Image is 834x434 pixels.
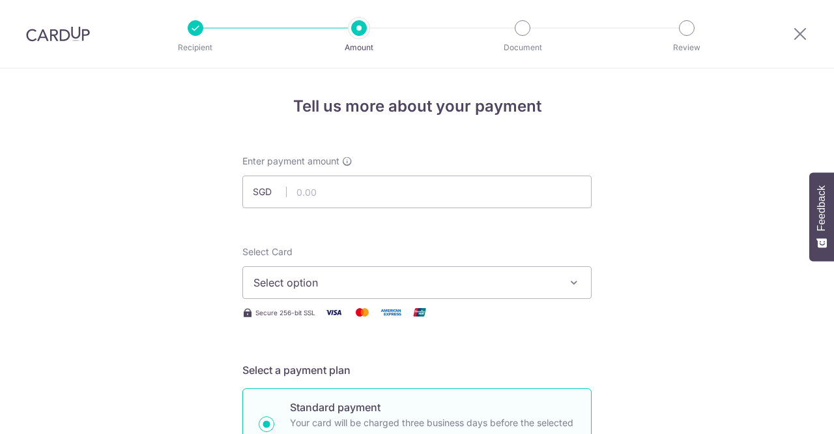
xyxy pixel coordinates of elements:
img: Mastercard [349,304,375,320]
span: translation missing: en.payables.payment_networks.credit_card.summary.labels.select_card [242,246,293,257]
img: American Express [378,304,404,320]
span: Enter payment amount [242,155,339,168]
input: 0.00 [242,176,592,208]
p: Review [639,41,735,54]
img: CardUp [26,26,90,42]
span: Select option [253,275,557,290]
h5: Select a payment plan [242,362,592,378]
span: Secure 256-bit SSL [255,307,315,318]
p: Document [474,41,571,54]
h4: Tell us more about your payment [242,95,592,118]
button: Feedback - Show survey [809,172,834,261]
p: Standard payment [290,399,575,415]
p: Recipient [147,41,244,54]
span: Feedback [816,185,827,231]
button: Select option [242,266,592,299]
img: Visa [321,304,347,320]
p: Amount [311,41,407,54]
img: Union Pay [407,304,433,320]
iframe: Opens a widget where you can find more information [751,395,821,427]
span: SGD [253,185,287,198]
